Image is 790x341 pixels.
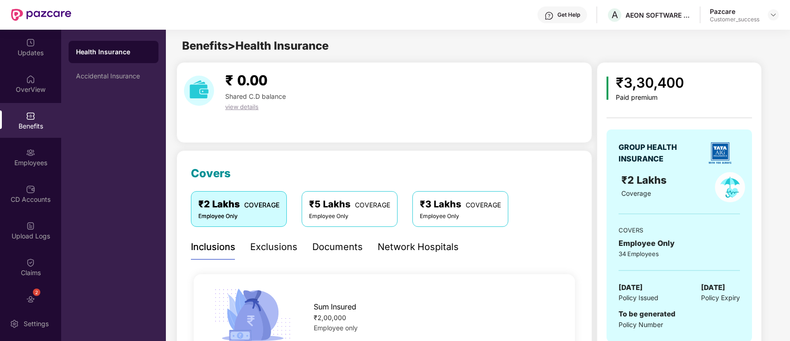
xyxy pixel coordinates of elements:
[191,167,231,180] span: Covers
[619,321,663,328] span: Policy Number
[619,293,658,303] span: Policy Issued
[616,72,684,94] div: ₹3,30,400
[26,295,35,304] img: svg+xml;base64,PHN2ZyBpZD0iRW5kb3JzZW1lbnRzIiB4bWxucz0iaHR0cDovL3d3dy53My5vcmcvMjAwMC9zdmciIHdpZH...
[544,11,554,20] img: svg+xml;base64,PHN2ZyBpZD0iSGVscC0zMngzMiIgeG1sbnM9Imh0dHA6Ly93d3cudzMub3JnLzIwMDAvc3ZnIiB3aWR0aD...
[314,324,358,332] span: Employee only
[621,174,670,186] span: ₹2 Lakhs
[710,16,759,23] div: Customer_success
[26,148,35,157] img: svg+xml;base64,PHN2ZyBpZD0iRW1wbG95ZWVzIiB4bWxucz0iaHR0cDovL3d3dy53My5vcmcvMjAwMC9zdmciIHdpZHRoPS...
[626,11,690,19] div: AEON SOFTWARE PRIVATE LIMITED
[619,225,740,235] div: COVERS
[701,282,725,293] span: [DATE]
[26,111,35,121] img: svg+xml;base64,PHN2ZyBpZD0iQmVuZWZpdHMiIHhtbG5zPSJodHRwOi8vd3d3LnczLm9yZy8yMDAwL3N2ZyIgd2lkdGg9Ij...
[309,212,390,221] div: Employee Only
[355,201,390,209] span: COVERAGE
[26,185,35,194] img: svg+xml;base64,PHN2ZyBpZD0iQ0RfQWNjb3VudHMiIGRhdGEtbmFtZT0iQ0QgQWNjb3VudHMiIHhtbG5zPSJodHRwOi8vd3...
[619,282,643,293] span: [DATE]
[198,212,279,221] div: Employee Only
[225,72,267,89] span: ₹ 0.00
[607,77,609,100] img: icon
[26,221,35,231] img: svg+xml;base64,PHN2ZyBpZD0iVXBsb2FkX0xvZ3MiIGRhdGEtbmFtZT0iVXBsb2FkIExvZ3MiIHhtbG5zPSJodHRwOi8vd3...
[26,38,35,47] img: svg+xml;base64,PHN2ZyBpZD0iVXBkYXRlZCIgeG1sbnM9Imh0dHA6Ly93d3cudzMub3JnLzIwMDAvc3ZnIiB3aWR0aD0iMj...
[250,240,297,254] div: Exclusions
[76,47,151,57] div: Health Insurance
[710,7,759,16] div: Pazcare
[612,9,618,20] span: A
[715,172,745,202] img: policyIcon
[420,197,501,212] div: ₹3 Lakhs
[619,309,676,318] span: To be generated
[26,75,35,84] img: svg+xml;base64,PHN2ZyBpZD0iSG9tZSIgeG1sbnM9Imh0dHA6Ly93d3cudzMub3JnLzIwMDAvc3ZnIiB3aWR0aD0iMjAiIG...
[182,39,329,52] span: Benefits > Health Insurance
[244,201,279,209] span: COVERAGE
[314,313,558,323] div: ₹2,00,000
[619,238,740,249] div: Employee Only
[225,92,286,100] span: Shared C.D balance
[309,197,390,212] div: ₹5 Lakhs
[770,11,777,19] img: svg+xml;base64,PHN2ZyBpZD0iRHJvcGRvd24tMzJ4MzIiIHhtbG5zPSJodHRwOi8vd3d3LnczLm9yZy8yMDAwL3N2ZyIgd2...
[225,103,259,110] span: view details
[314,301,356,313] span: Sum Insured
[466,201,501,209] span: COVERAGE
[198,197,279,212] div: ₹2 Lakhs
[619,142,700,165] div: GROUP HEALTH INSURANCE
[312,240,363,254] div: Documents
[10,319,19,328] img: svg+xml;base64,PHN2ZyBpZD0iU2V0dGluZy0yMHgyMCIgeG1sbnM9Imh0dHA6Ly93d3cudzMub3JnLzIwMDAvc3ZnIiB3aW...
[619,249,740,258] div: 34 Employees
[557,11,580,19] div: Get Help
[701,293,740,303] span: Policy Expiry
[26,258,35,267] img: svg+xml;base64,PHN2ZyBpZD0iQ2xhaW0iIHhtbG5zPSJodHRwOi8vd3d3LnczLm9yZy8yMDAwL3N2ZyIgd2lkdGg9IjIwIi...
[33,289,40,296] div: 2
[616,94,684,102] div: Paid premium
[76,72,151,80] div: Accidental Insurance
[420,212,501,221] div: Employee Only
[621,189,651,197] span: Coverage
[191,240,235,254] div: Inclusions
[378,240,459,254] div: Network Hospitals
[21,319,51,328] div: Settings
[704,137,736,169] img: insurerLogo
[11,9,71,21] img: New Pazcare Logo
[184,76,214,106] img: download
